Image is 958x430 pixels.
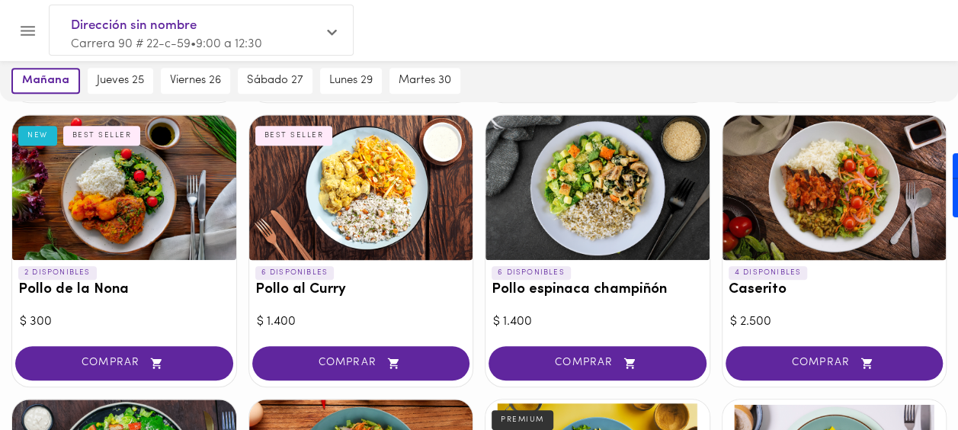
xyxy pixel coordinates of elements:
span: viernes 26 [170,74,221,88]
div: Caserito [723,115,947,260]
p: 4 DISPONIBLES [729,266,808,280]
h3: Caserito [729,282,940,298]
button: mañana [11,68,80,94]
div: PREMIUM [492,410,553,430]
span: lunes 29 [329,74,373,88]
div: Pollo al Curry [249,115,473,260]
button: COMPRAR [252,346,470,380]
div: BEST SELLER [255,126,333,146]
div: Pollo de la Nona [12,115,236,260]
div: $ 300 [20,313,229,331]
div: $ 2.500 [730,313,939,331]
h3: Pollo espinaca champiñón [492,282,703,298]
div: BEST SELLER [63,126,141,146]
button: COMPRAR [489,346,706,380]
span: mañana [22,74,69,88]
p: 2 DISPONIBLES [18,266,97,280]
button: Menu [9,12,46,50]
button: lunes 29 [320,68,382,94]
button: viernes 26 [161,68,230,94]
button: COMPRAR [15,346,233,380]
span: martes 30 [399,74,451,88]
h3: Pollo de la Nona [18,282,230,298]
div: $ 1.400 [257,313,466,331]
span: Dirección sin nombre [71,16,316,36]
span: COMPRAR [508,357,687,370]
div: $ 1.400 [493,313,702,331]
span: sábado 27 [247,74,303,88]
span: COMPRAR [271,357,451,370]
p: 6 DISPONIBLES [255,266,335,280]
span: COMPRAR [34,357,214,370]
h3: Pollo al Curry [255,282,467,298]
div: NEW [18,126,57,146]
button: COMPRAR [726,346,944,380]
iframe: Messagebird Livechat Widget [870,342,943,415]
span: Carrera 90 # 22-c-59 • 9:00 a 12:30 [71,38,262,50]
div: Pollo espinaca champiñón [485,115,710,260]
button: martes 30 [389,68,460,94]
button: jueves 25 [88,68,153,94]
span: jueves 25 [97,74,144,88]
span: COMPRAR [745,357,924,370]
button: sábado 27 [238,68,312,94]
p: 6 DISPONIBLES [492,266,571,280]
